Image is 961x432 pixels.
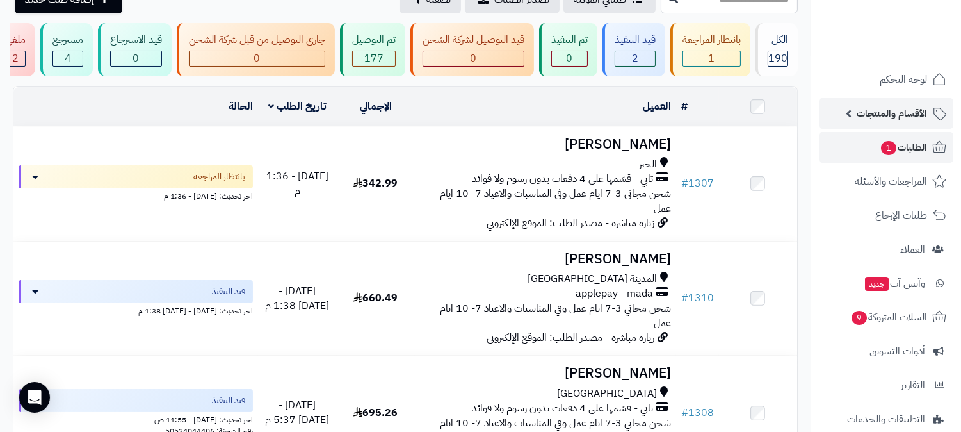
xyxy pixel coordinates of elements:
[681,99,688,114] a: #
[19,382,50,413] div: Open Intercom Messenger
[864,274,925,292] span: وآتس آب
[851,310,867,325] span: 9
[600,23,668,76] a: قيد التنفيذ 2
[850,308,927,326] span: السلات المتروكة
[557,386,657,401] span: [GEOGRAPHIC_DATA]
[6,51,25,66] div: 2
[819,132,953,163] a: الطلبات1
[819,336,953,367] a: أدوات التسويق
[212,285,245,298] span: قيد التنفيذ
[819,302,953,333] a: السلات المتروكة9
[111,51,161,66] div: 0
[615,33,656,47] div: قيد التنفيذ
[12,51,19,66] span: 2
[265,397,329,428] span: [DATE] - [DATE] 5:37 م
[487,330,654,345] span: زيارة مباشرة - مصدر الطلب: الموقع الإلكتروني
[639,157,657,172] span: الخبر
[472,401,653,416] span: تابي - قسّمها على 4 دفعات بدون رسوم ولا فوائد
[865,277,889,291] span: جديد
[880,71,927,88] span: لوحة التحكم
[615,51,655,66] div: 2
[265,283,329,313] span: [DATE] - [DATE] 1:38 م
[552,51,587,66] div: 0
[174,23,337,76] a: جاري التوصيل من قبل شركة الشحن 0
[681,405,688,420] span: #
[193,170,245,183] span: بانتظار المراجعة
[681,176,688,191] span: #
[266,169,328,199] span: [DATE] - 1:36 م
[95,23,174,76] a: قيد الاسترجاع 0
[551,33,588,47] div: تم التنفيذ
[643,99,671,114] a: العميل
[528,272,657,287] span: المدينة [GEOGRAPHIC_DATA]
[423,51,524,66] div: 0
[875,206,927,224] span: طلبات الإرجاع
[855,172,927,190] span: المراجعات والأسئلة
[440,186,671,216] span: شحن مجاني 3-7 ايام عمل وفي المناسبات والاعياد 7- 10 ايام عمل
[880,138,927,156] span: الطلبات
[53,51,83,66] div: 4
[471,51,477,66] span: 0
[567,51,573,66] span: 0
[768,51,787,66] span: 190
[360,99,392,114] a: الإجمالي
[353,51,395,66] div: 177
[110,33,162,47] div: قيد الاسترجاع
[880,140,896,155] span: 1
[268,99,327,114] a: تاريخ الطلب
[38,23,95,76] a: مسترجع 4
[683,51,740,66] div: 1
[874,10,949,37] img: logo-2.png
[819,268,953,299] a: وآتس آبجديد
[857,104,927,122] span: الأقسام والمنتجات
[681,176,714,191] a: #1307
[668,23,753,76] a: بانتظار المراجعة 1
[65,51,71,66] span: 4
[19,188,253,202] div: اخر تحديث: [DATE] - 1:36 م
[133,51,140,66] span: 0
[819,166,953,197] a: المراجعات والأسئلة
[768,33,788,47] div: الكل
[420,366,671,381] h3: [PERSON_NAME]
[819,64,953,95] a: لوحة التحكم
[819,234,953,265] a: العملاء
[472,172,653,187] span: تابي - قسّمها على 4 دفعات بدون رسوم ولا فوائد
[364,51,384,66] span: 177
[682,33,741,47] div: بانتظار المراجعة
[819,200,953,231] a: طلبات الإرجاع
[681,405,714,420] a: #1308
[440,301,671,331] span: شحن مجاني 3-7 ايام عمل وفي المناسبات والاعياد 7- 10 ايام عمل
[212,394,245,407] span: قيد التنفيذ
[19,303,253,317] div: اخر تحديث: [DATE] - [DATE] 1:38 م
[681,290,688,306] span: #
[487,215,654,231] span: زيارة مباشرة - مصدر الطلب: الموقع الإلكتروني
[420,252,671,267] h3: [PERSON_NAME]
[847,410,925,428] span: التطبيقات والخدمات
[753,23,800,76] a: الكل190
[353,405,398,420] span: 695.26
[709,51,715,66] span: 1
[337,23,408,76] a: تم التوصيل 177
[869,342,925,360] span: أدوات التسويق
[19,412,253,426] div: اخر تحديث: [DATE] - 11:55 ص
[901,376,925,394] span: التقارير
[353,176,398,191] span: 342.99
[352,33,396,47] div: تم التوصيل
[229,99,253,114] a: الحالة
[681,290,714,306] a: #1310
[408,23,537,76] a: قيد التوصيل لشركة الشحن 0
[576,287,653,301] span: applepay - mada
[537,23,600,76] a: تم التنفيذ 0
[900,240,925,258] span: العملاء
[420,137,671,152] h3: [PERSON_NAME]
[190,51,325,66] div: 0
[52,33,83,47] div: مسترجع
[632,51,638,66] span: 2
[819,370,953,401] a: التقارير
[5,33,26,47] div: ملغي
[353,290,398,306] span: 660.49
[254,51,261,66] span: 0
[189,33,325,47] div: جاري التوصيل من قبل شركة الشحن
[423,33,524,47] div: قيد التوصيل لشركة الشحن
